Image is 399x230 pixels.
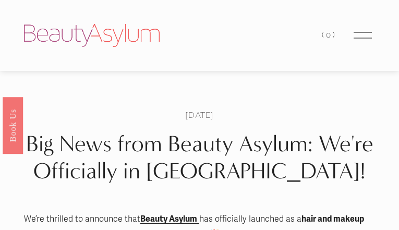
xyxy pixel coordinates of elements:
span: [DATE] [185,109,214,120]
a: Beauty Asylum [140,214,199,224]
a: 0 items in cart [322,28,336,42]
strong: Beauty Asylum [140,214,197,224]
a: Book Us [3,96,23,153]
img: Beauty Asylum | Bridal Hair &amp; Makeup Charlotte &amp; Atlanta [24,24,160,47]
span: 0 [326,30,333,40]
span: ) [333,30,337,40]
span: ( [322,30,326,40]
h1: Big News from Beauty Asylum: We're Officially in [GEOGRAPHIC_DATA]! [24,130,375,185]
